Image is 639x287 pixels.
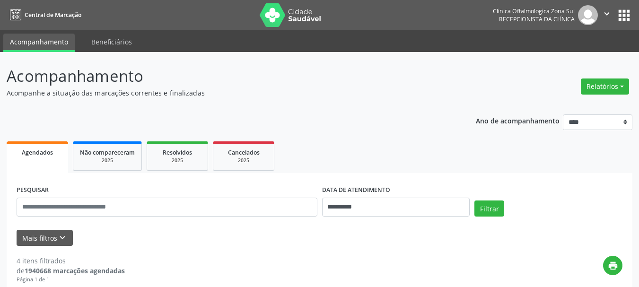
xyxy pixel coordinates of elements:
strong: 1940668 marcações agendadas [25,266,125,275]
span: Recepcionista da clínica [499,15,575,23]
div: Página 1 de 1 [17,276,125,284]
div: de [17,266,125,276]
button: Filtrar [474,200,504,217]
div: Clinica Oftalmologica Zona Sul [493,7,575,15]
span: Cancelados [228,148,260,157]
p: Acompanhe a situação das marcações correntes e finalizadas [7,88,445,98]
i:  [602,9,612,19]
div: 2025 [220,157,267,164]
label: DATA DE ATENDIMENTO [322,183,390,198]
a: Beneficiários [85,34,139,50]
span: Central de Marcação [25,11,81,19]
div: 2025 [80,157,135,164]
span: Agendados [22,148,53,157]
span: Resolvidos [163,148,192,157]
p: Ano de acompanhamento [476,114,560,126]
i: print [608,261,618,271]
a: Central de Marcação [7,7,81,23]
button: apps [616,7,632,24]
div: 4 itens filtrados [17,256,125,266]
div: 2025 [154,157,201,164]
button: print [603,256,622,275]
button:  [598,5,616,25]
button: Relatórios [581,78,629,95]
label: PESQUISAR [17,183,49,198]
a: Acompanhamento [3,34,75,52]
button: Mais filtroskeyboard_arrow_down [17,230,73,246]
p: Acompanhamento [7,64,445,88]
i: keyboard_arrow_down [57,233,68,243]
span: Não compareceram [80,148,135,157]
img: img [578,5,598,25]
